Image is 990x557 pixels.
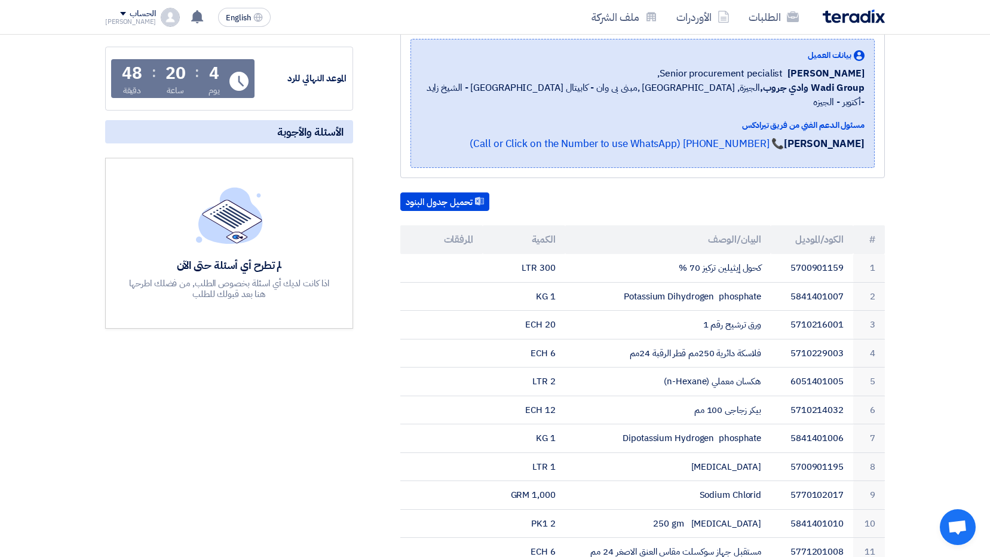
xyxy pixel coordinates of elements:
[483,225,565,254] th: الكمية
[483,481,565,510] td: 1,000 GRM
[483,368,565,396] td: 2 LTR
[853,481,885,510] td: 9
[209,84,220,97] div: يوم
[483,424,565,453] td: 1 KG
[565,225,771,254] th: البيان/الوصف
[853,396,885,424] td: 6
[771,368,853,396] td: 6051401005
[483,396,565,424] td: 12 ECH
[565,396,771,424] td: بيكر زجاجى 100 مم
[226,14,251,22] span: English
[771,339,853,368] td: 5710229003
[152,62,156,83] div: :
[421,119,865,131] div: مسئول الدعم الفني من فريق تيرادكس
[483,254,565,282] td: 300 LTR
[853,368,885,396] td: 5
[853,509,885,538] td: 10
[483,339,565,368] td: 6 ECH
[277,125,344,139] span: الأسئلة والأجوبة
[128,278,331,299] div: اذا كانت لديك أي اسئلة بخصوص الطلب, من فضلك اطرحها هنا بعد قبولك للطلب
[167,84,184,97] div: ساعة
[257,72,347,85] div: الموعد النهائي للرد
[122,65,142,82] div: 48
[582,3,667,31] a: ملف الشركة
[784,136,865,151] strong: [PERSON_NAME]
[853,225,885,254] th: #
[771,254,853,282] td: 5700901159
[853,282,885,311] td: 2
[565,368,771,396] td: هكسان معملي (n-Hexane)
[565,339,771,368] td: فلاسكة دائرية 250مم قطر الرقبة 24مم
[853,452,885,481] td: 8
[808,49,851,62] span: بيانات العميل
[400,192,489,212] button: تحميل جدول البنود
[940,509,976,545] a: Open chat
[771,509,853,538] td: 5841401010
[196,187,263,243] img: empty_state_list.svg
[760,81,865,95] b: Wadi Group وادي جروب,
[161,8,180,27] img: profile_test.png
[130,9,155,19] div: الحساب
[853,311,885,339] td: 3
[565,424,771,453] td: Dipotassium Hydrogen phosphate
[483,509,565,538] td: 2 PK1
[209,65,219,82] div: 4
[123,84,142,97] div: دقيقة
[565,481,771,510] td: Sodium Chlorid
[787,66,865,81] span: [PERSON_NAME]
[128,258,331,272] div: لم تطرح أي أسئلة حتى الآن
[565,282,771,311] td: Potassium Dihydrogen phosphate
[739,3,808,31] a: الطلبات
[657,66,783,81] span: Senior procurement pecialist,
[565,254,771,282] td: كحول إيثيلين تركيز 70 %
[771,452,853,481] td: 5700901195
[771,481,853,510] td: 5770102017
[400,225,483,254] th: المرفقات
[667,3,739,31] a: الأوردرات
[105,19,156,25] div: [PERSON_NAME]
[771,282,853,311] td: 5841401007
[771,396,853,424] td: 5710214032
[771,311,853,339] td: 5710216001
[853,254,885,282] td: 1
[771,225,853,254] th: الكود/الموديل
[853,424,885,453] td: 7
[165,65,186,82] div: 20
[483,282,565,311] td: 1 KG
[470,136,784,151] a: 📞 [PHONE_NUMBER] (Call or Click on the Number to use WhatsApp)
[195,62,199,83] div: :
[823,10,885,23] img: Teradix logo
[853,339,885,368] td: 4
[565,311,771,339] td: ورق ترشيح رقم 1
[421,81,865,109] span: الجيزة, [GEOGRAPHIC_DATA] ,مبنى بى وان - كابيتال [GEOGRAPHIC_DATA] - الشيخ زايد -أكتوبر - الجيزه
[771,424,853,453] td: 5841401006
[565,452,771,481] td: [MEDICAL_DATA]
[565,509,771,538] td: [MEDICAL_DATA] 250 gm
[483,452,565,481] td: 1 LTR
[483,311,565,339] td: 20 ECH
[218,8,271,27] button: English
